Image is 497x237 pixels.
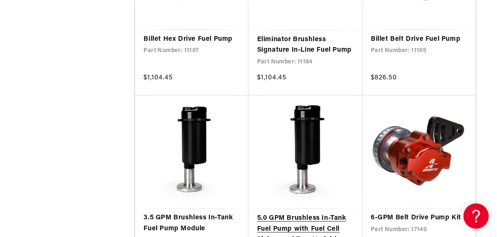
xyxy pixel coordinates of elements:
a: Billet Hex Drive Fuel Pump [144,34,240,45]
a: Billet Belt Drive Fuel Pump [371,34,467,45]
a: 3.5 GPM Brushless In-Tank Fuel Pump Module [144,213,240,234]
a: 6-GPM Belt Drive Pump Kit [371,213,467,224]
a: Eliminator Brushless Signature In-Line Fuel Pump [257,34,353,56]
